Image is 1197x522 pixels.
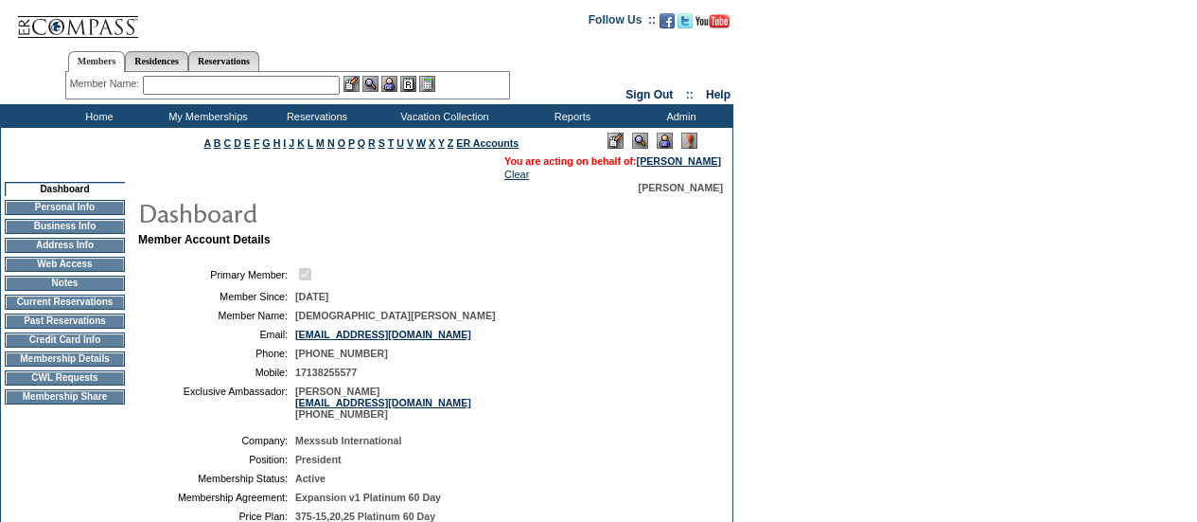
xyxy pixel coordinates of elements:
a: S [378,137,385,149]
td: My Memberships [151,104,260,128]
img: b_edit.gif [343,76,360,92]
a: D [234,137,241,149]
a: Clear [504,169,529,180]
a: C [223,137,231,149]
a: E [244,137,251,149]
a: J [289,137,294,149]
td: Membership Share [5,389,125,405]
a: U [396,137,404,149]
span: President [295,454,342,465]
img: Log Concern/Member Elevation [681,133,697,149]
a: G [262,137,270,149]
img: Edit Mode [607,133,624,149]
td: Primary Member: [146,265,288,283]
a: H [273,137,281,149]
a: Reservations [188,51,259,71]
a: B [214,137,221,149]
img: Become our fan on Facebook [660,13,675,28]
a: ER Accounts [456,137,519,149]
td: Past Reservations [5,314,125,329]
a: M [316,137,325,149]
img: Reservations [400,76,416,92]
td: Current Reservations [5,295,125,310]
span: Mexssub International [295,435,402,446]
a: Members [68,51,126,72]
td: Web Access [5,257,125,272]
a: I [283,137,286,149]
td: Membership Agreement: [146,492,288,503]
span: Expansion v1 Platinum 60 Day [295,492,441,503]
td: Admin [625,104,733,128]
a: Residences [125,51,188,71]
a: [PERSON_NAME] [637,155,721,167]
a: Follow us on Twitter [678,19,693,30]
td: Member Name: [146,310,288,321]
td: Address Info [5,238,125,253]
a: P [348,137,355,149]
a: Become our fan on Facebook [660,19,675,30]
td: Position: [146,454,288,465]
td: Membership Status: [146,473,288,484]
a: N [327,137,335,149]
td: Reservations [260,104,369,128]
td: Price Plan: [146,511,288,522]
a: Help [706,88,731,101]
span: :: [686,88,694,101]
td: Home [43,104,151,128]
td: Email: [146,329,288,340]
a: Sign Out [625,88,673,101]
a: [EMAIL_ADDRESS][DOMAIN_NAME] [295,397,471,408]
img: Impersonate [657,133,673,149]
td: Company: [146,435,288,446]
a: F [254,137,260,149]
a: L [308,137,313,149]
td: Business Info [5,219,125,234]
td: CWL Requests [5,370,125,386]
td: Follow Us :: [589,11,656,34]
div: Member Name: [70,76,143,92]
span: 17138255577 [295,367,357,378]
td: Vacation Collection [369,104,516,128]
img: Follow us on Twitter [678,13,693,28]
img: pgTtlDashboard.gif [137,193,516,231]
img: View Mode [632,133,648,149]
td: Exclusive Ambassador: [146,386,288,420]
span: [PHONE_NUMBER] [295,348,388,359]
td: Dashboard [5,182,125,196]
a: Q [358,137,365,149]
span: [PERSON_NAME] [PHONE_NUMBER] [295,386,471,420]
a: Y [438,137,445,149]
a: X [429,137,435,149]
a: Subscribe to our YouTube Channel [695,19,730,30]
a: K [297,137,305,149]
td: Credit Card Info [5,333,125,348]
td: Phone: [146,348,288,359]
td: Membership Details [5,351,125,367]
b: Member Account Details [138,233,271,246]
a: V [407,137,414,149]
a: Z [448,137,454,149]
span: Active [295,473,326,484]
img: View [362,76,378,92]
a: [EMAIL_ADDRESS][DOMAIN_NAME] [295,329,471,340]
span: [PERSON_NAME] [639,182,723,193]
td: Mobile: [146,367,288,378]
td: Personal Info [5,200,125,215]
a: A [204,137,211,149]
span: You are acting on behalf of: [504,155,721,167]
img: b_calculator.gif [419,76,435,92]
a: W [416,137,426,149]
td: Reports [516,104,625,128]
a: R [368,137,376,149]
a: O [338,137,345,149]
td: Notes [5,276,125,291]
span: [DEMOGRAPHIC_DATA][PERSON_NAME] [295,310,496,321]
img: Impersonate [381,76,397,92]
span: [DATE] [295,291,328,302]
span: 375-15,20,25 Platinum 60 Day [295,511,435,522]
img: Subscribe to our YouTube Channel [695,14,730,28]
a: T [388,137,395,149]
td: Member Since: [146,291,288,302]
